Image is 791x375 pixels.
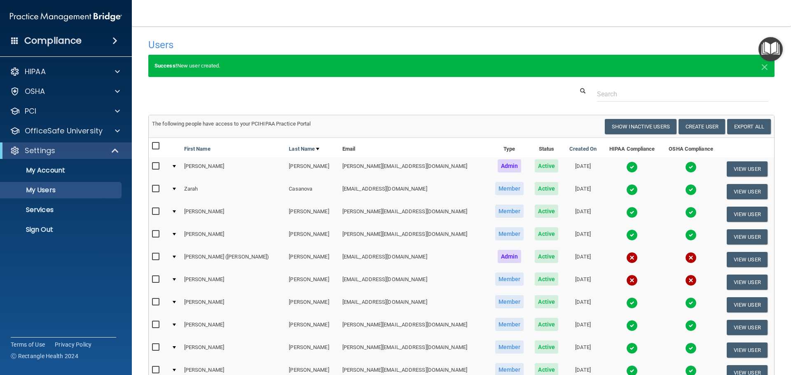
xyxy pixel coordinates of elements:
span: Ⓒ Rectangle Health 2024 [11,352,78,360]
td: Zarah [181,180,286,203]
button: View User [727,229,768,245]
button: Open Resource Center [758,37,783,61]
span: Admin [498,159,522,172]
p: OfficeSafe University [25,126,103,136]
th: Email [339,138,489,158]
span: Member [495,295,524,308]
td: [PERSON_NAME][EMAIL_ADDRESS][DOMAIN_NAME] [339,339,489,361]
td: [PERSON_NAME][EMAIL_ADDRESS][DOMAIN_NAME] [339,203,489,226]
span: Active [535,227,558,240]
p: Sign Out [5,226,118,234]
p: My Users [5,186,118,194]
strong: Success! [154,63,177,69]
th: Status [529,138,564,158]
img: cross.ca9f0e7f.svg [685,275,697,286]
td: [PERSON_NAME] [286,271,339,293]
p: OSHA [25,86,45,96]
button: View User [727,342,768,358]
img: tick.e7d51cea.svg [626,184,638,196]
p: My Account [5,166,118,175]
a: First Name [184,144,211,154]
span: Admin [498,250,522,263]
button: Create User [679,119,725,134]
span: Active [535,250,558,263]
img: tick.e7d51cea.svg [626,342,638,354]
h4: Compliance [24,35,82,47]
span: Active [535,205,558,218]
td: [PERSON_NAME] [181,339,286,361]
td: [PERSON_NAME] [181,203,286,226]
td: [DATE] [564,226,602,248]
td: [DATE] [564,248,602,271]
span: Active [535,340,558,354]
td: [EMAIL_ADDRESS][DOMAIN_NAME] [339,271,489,293]
a: PCI [10,106,120,116]
img: cross.ca9f0e7f.svg [626,275,638,286]
img: PMB logo [10,9,122,25]
td: [DATE] [564,271,602,293]
th: HIPAA Compliance [602,138,662,158]
iframe: Drift Widget Chat Controller [648,317,781,349]
button: View User [727,252,768,267]
span: The following people have access to your PCIHIPAA Practice Portal [152,121,311,127]
td: [DATE] [564,293,602,316]
a: Last Name [289,144,319,154]
span: Member [495,205,524,218]
span: Member [495,340,524,354]
td: [PERSON_NAME][EMAIL_ADDRESS][DOMAIN_NAME] [339,226,489,248]
td: [PERSON_NAME] [286,158,339,180]
td: [EMAIL_ADDRESS][DOMAIN_NAME] [339,180,489,203]
span: Active [535,295,558,308]
a: Privacy Policy [55,340,92,349]
td: [PERSON_NAME] [286,203,339,226]
td: [PERSON_NAME] [286,316,339,339]
td: [DATE] [564,203,602,226]
span: Member [495,227,524,240]
button: View User [727,184,768,199]
span: Active [535,318,558,331]
td: [PERSON_NAME] [286,339,339,361]
td: [PERSON_NAME] [181,271,286,293]
img: tick.e7d51cea.svg [626,229,638,241]
button: View User [727,161,768,177]
a: HIPAA [10,67,120,77]
img: tick.e7d51cea.svg [626,161,638,173]
td: [PERSON_NAME] [286,226,339,248]
img: tick.e7d51cea.svg [685,297,697,309]
button: Close [761,61,768,71]
button: View User [727,275,768,290]
td: [EMAIL_ADDRESS][DOMAIN_NAME] [339,248,489,271]
td: [DATE] [564,339,602,361]
td: [PERSON_NAME] [181,316,286,339]
th: Type [489,138,529,158]
td: [PERSON_NAME][EMAIL_ADDRESS][DOMAIN_NAME] [339,158,489,180]
td: [PERSON_NAME] [181,226,286,248]
td: [PERSON_NAME] [286,293,339,316]
p: HIPAA [25,67,46,77]
td: Casanova [286,180,339,203]
span: Member [495,273,524,286]
img: tick.e7d51cea.svg [685,207,697,218]
span: Active [535,273,558,286]
th: OSHA Compliance [662,138,720,158]
p: Settings [25,146,55,156]
span: Member [495,182,524,195]
h4: Users [148,40,508,50]
td: [EMAIL_ADDRESS][DOMAIN_NAME] [339,293,489,316]
td: [PERSON_NAME] [181,158,286,180]
td: [DATE] [564,180,602,203]
img: tick.e7d51cea.svg [685,184,697,196]
img: cross.ca9f0e7f.svg [685,252,697,263]
button: View User [727,207,768,222]
p: PCI [25,106,36,116]
p: Services [5,206,118,214]
img: tick.e7d51cea.svg [626,207,638,218]
a: Terms of Use [11,340,45,349]
img: tick.e7d51cea.svg [685,229,697,241]
img: cross.ca9f0e7f.svg [626,252,638,263]
td: [PERSON_NAME] [181,293,286,316]
td: [DATE] [564,158,602,180]
a: Settings [10,146,119,156]
td: [PERSON_NAME][EMAIL_ADDRESS][DOMAIN_NAME] [339,316,489,339]
span: Active [535,159,558,172]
